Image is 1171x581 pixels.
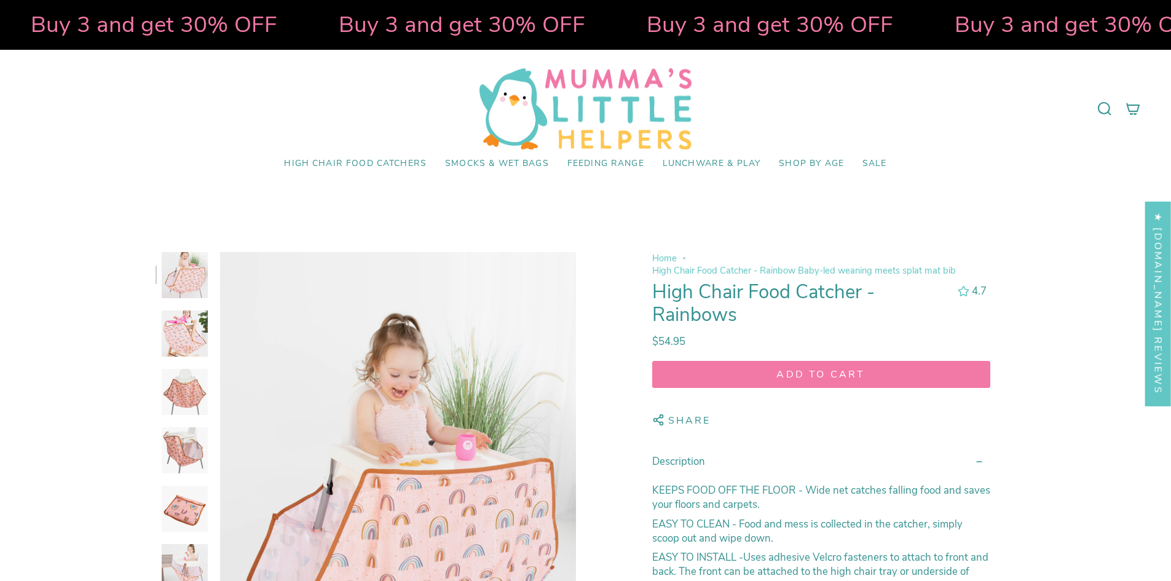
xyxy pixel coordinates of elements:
[652,264,956,277] span: High Chair Food Catcher - Rainbow Baby-led weaning meets splat mat bib
[567,159,644,169] span: Feeding Range
[28,9,275,40] strong: Buy 3 and get 30% OFF
[558,149,653,178] a: Feeding Range
[445,159,549,169] span: Smocks & Wet Bags
[1145,201,1171,406] div: Click to open Judge.me floating reviews tab
[853,149,896,178] a: SALE
[275,149,436,178] a: High Chair Food Catchers
[652,551,736,565] strong: EASY TO INSTALL
[336,9,583,40] strong: Buy 3 and get 30% OFF
[770,149,853,178] a: Shop by Age
[479,68,692,149] img: Mumma’s Little Helpers
[652,517,739,531] strong: EASY TO CLEAN -
[862,159,887,169] span: SALE
[652,334,685,349] span: $54.95
[652,408,711,433] button: Share
[664,368,979,381] span: Add to cart
[663,159,760,169] span: Lunchware & Play
[652,361,990,388] button: Add to cart
[652,445,990,478] summary: Description
[652,281,947,327] h1: High Chair Food Catcher - Rainbows
[952,283,990,299] button: 4.68 out of 5.0 stars
[644,9,891,40] strong: Buy 3 and get 30% OFF
[652,484,990,512] p: - Wide net catches falling food and saves your floors and carpets.
[436,149,558,178] a: Smocks & Wet Bags
[972,284,987,298] span: 4.7
[958,286,969,296] div: 4.68 out of 5.0 stars
[779,159,844,169] span: Shop by Age
[668,414,711,430] span: Share
[652,252,677,264] a: Home
[652,517,990,545] p: Food and mess is collected in the catcher, simply scoop out and wipe down.
[652,484,798,498] strong: KEEPS FOOD OFF THE FLOOR
[284,159,427,169] span: High Chair Food Catchers
[653,149,770,178] a: Lunchware & Play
